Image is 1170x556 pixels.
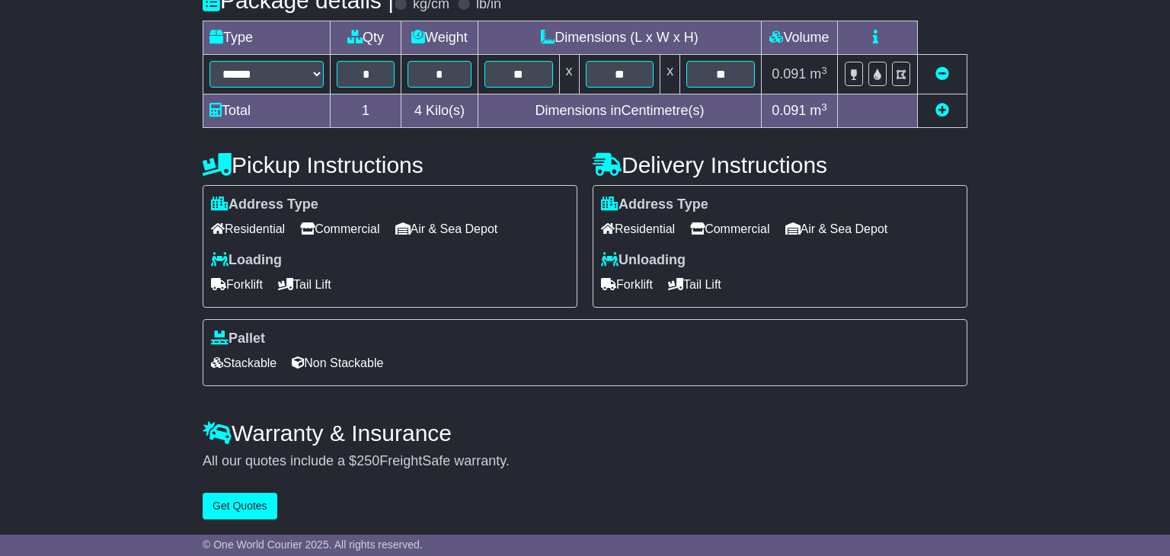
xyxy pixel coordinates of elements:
[331,21,401,55] td: Qty
[211,273,263,296] span: Forklift
[300,217,379,241] span: Commercial
[601,197,708,213] label: Address Type
[810,103,827,118] span: m
[478,21,761,55] td: Dimensions (L x W x H)
[935,103,949,118] a: Add new item
[821,101,827,113] sup: 3
[690,217,769,241] span: Commercial
[401,21,478,55] td: Weight
[211,252,282,269] label: Loading
[761,21,837,55] td: Volume
[559,55,579,94] td: x
[601,217,675,241] span: Residential
[203,420,967,446] h4: Warranty & Insurance
[935,66,949,81] a: Remove this item
[772,103,806,118] span: 0.091
[356,453,379,468] span: 250
[211,351,277,375] span: Stackable
[601,273,653,296] span: Forklift
[203,453,967,470] div: All our quotes include a $ FreightSafe warranty.
[810,66,827,81] span: m
[414,103,422,118] span: 4
[772,66,806,81] span: 0.091
[593,152,967,177] h4: Delivery Instructions
[203,493,277,519] button: Get Quotes
[211,331,265,347] label: Pallet
[395,217,498,241] span: Air & Sea Depot
[821,65,827,76] sup: 3
[668,273,721,296] span: Tail Lift
[292,351,383,375] span: Non Stackable
[601,252,686,269] label: Unloading
[203,152,577,177] h4: Pickup Instructions
[203,538,423,551] span: © One World Courier 2025. All rights reserved.
[785,217,888,241] span: Air & Sea Depot
[203,94,331,128] td: Total
[478,94,761,128] td: Dimensions in Centimetre(s)
[203,21,331,55] td: Type
[331,94,401,128] td: 1
[211,197,318,213] label: Address Type
[660,55,680,94] td: x
[278,273,331,296] span: Tail Lift
[401,94,478,128] td: Kilo(s)
[211,217,285,241] span: Residential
